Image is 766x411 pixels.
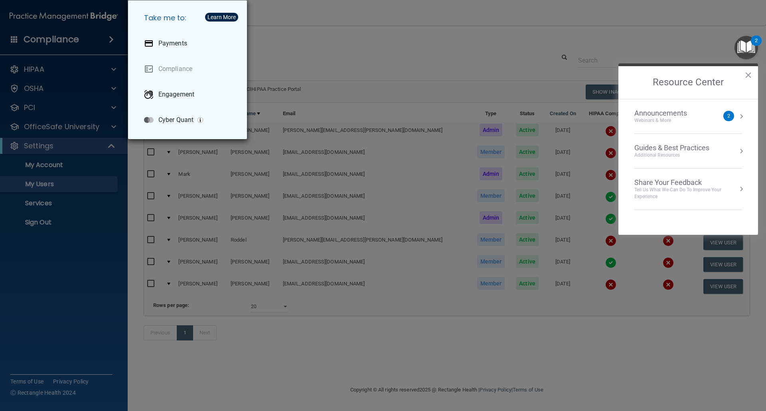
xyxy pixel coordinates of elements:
[634,109,703,118] div: Announcements
[734,36,758,59] button: Open Resource Center, 2 new notifications
[618,63,758,235] div: Resource Center
[744,69,752,81] button: Close
[755,41,758,51] div: 2
[158,90,194,98] p: Engagement
[634,117,703,124] div: Webinars & More
[138,109,241,131] a: Cyber Quant
[158,116,193,124] p: Cyber Quant
[634,187,742,200] div: Tell Us What We Can Do to Improve Your Experience
[618,66,758,99] h2: Resource Center
[138,83,241,106] a: Engagement
[138,58,241,80] a: Compliance
[138,32,241,55] a: Payments
[207,14,236,20] div: Learn More
[634,152,709,159] div: Additional Resources
[634,144,709,152] div: Guides & Best Practices
[205,13,238,22] button: Learn More
[158,39,187,47] p: Payments
[634,178,742,187] div: Share Your Feedback
[138,7,241,29] h5: Take me to:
